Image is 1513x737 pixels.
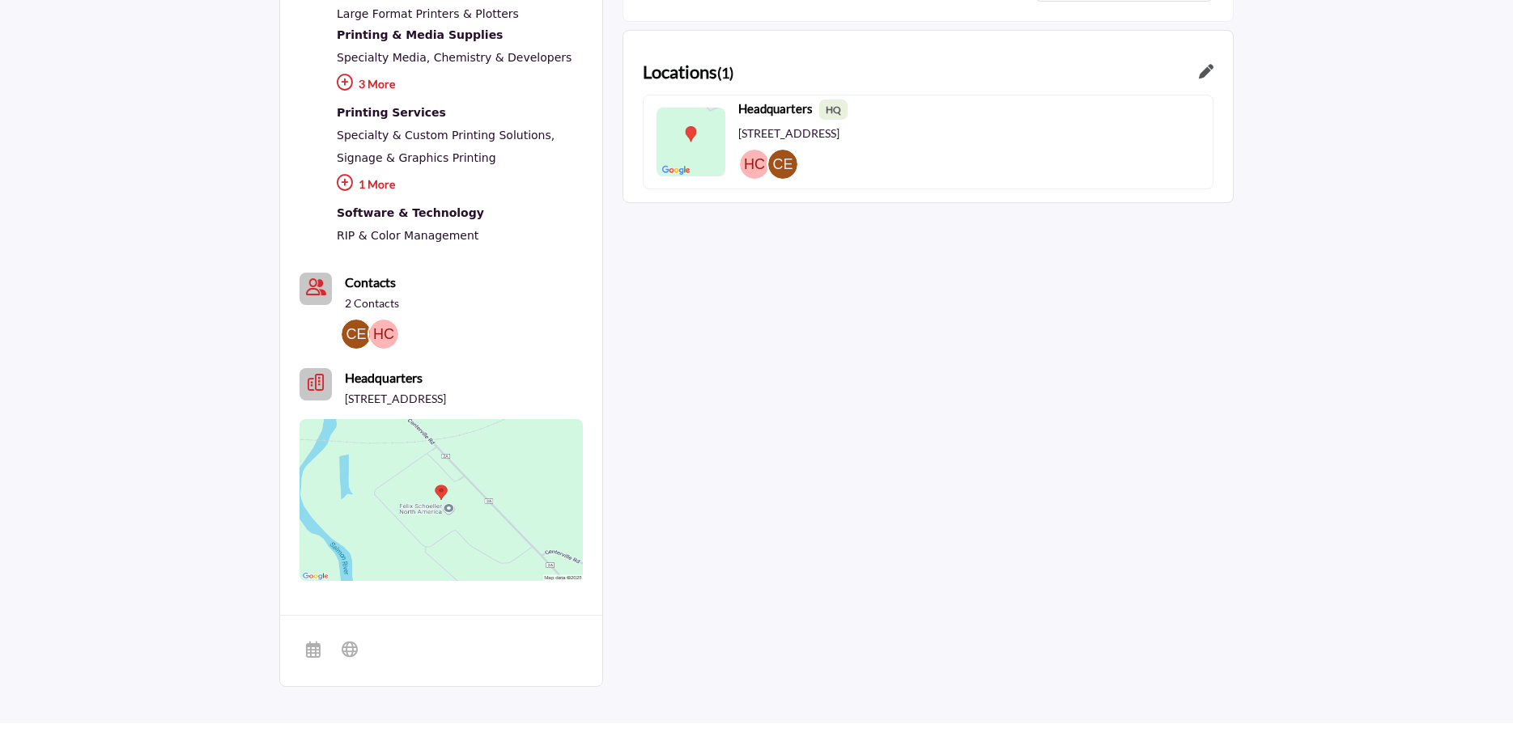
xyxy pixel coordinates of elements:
div: Professional printing solutions, including large-format, digital, and offset printing for various... [337,103,583,124]
p: [STREET_ADDRESS] [345,391,446,407]
a: Printing & Media Supplies [337,25,583,46]
b: Headquarters [738,100,848,120]
img: Hadrien C. [369,320,398,349]
span: HQ [819,100,848,120]
span: 1 [721,64,729,82]
a: Large Format Printers & Plotters [337,7,519,20]
a: Printing Services [337,103,583,124]
img: Hadrien Cottin-Cheriqi [740,150,769,179]
img: Location Map [300,419,583,581]
p: [STREET_ADDRESS] [738,125,839,142]
p: 3 More [337,69,583,104]
h2: Locations [643,58,733,87]
a: Specialty Media, [337,51,430,64]
img: Location Map [657,108,725,176]
a: Software & Technology [337,203,583,224]
button: Contact-Employee Icon [300,273,332,305]
p: 1 More [337,169,583,204]
img: Chris Ehler [768,150,797,179]
a: 2 Contacts [345,295,399,311]
a: Signage & Graphics Printing [337,151,496,164]
a: RIP & Color Management [337,229,478,242]
div: A wide range of high-quality paper, films, inks, and specialty materials for 3D printing needs. [337,25,583,46]
a: Redirect to location [1199,64,1213,82]
button: Headquarter icon [300,368,332,400]
a: Specialty & Custom Printing Solutions, [337,129,555,142]
b: Headquarters [345,368,423,388]
b: Contacts [345,274,396,290]
img: Chris E. [342,320,371,349]
a: Link of redirect to contact page [300,273,332,305]
a: Contacts [345,273,396,292]
a: Chemistry & Developers [434,51,572,64]
span: ( ) [717,64,733,82]
div: Advanced software and digital tools for print management, automation, and streamlined workflows. [337,203,583,224]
